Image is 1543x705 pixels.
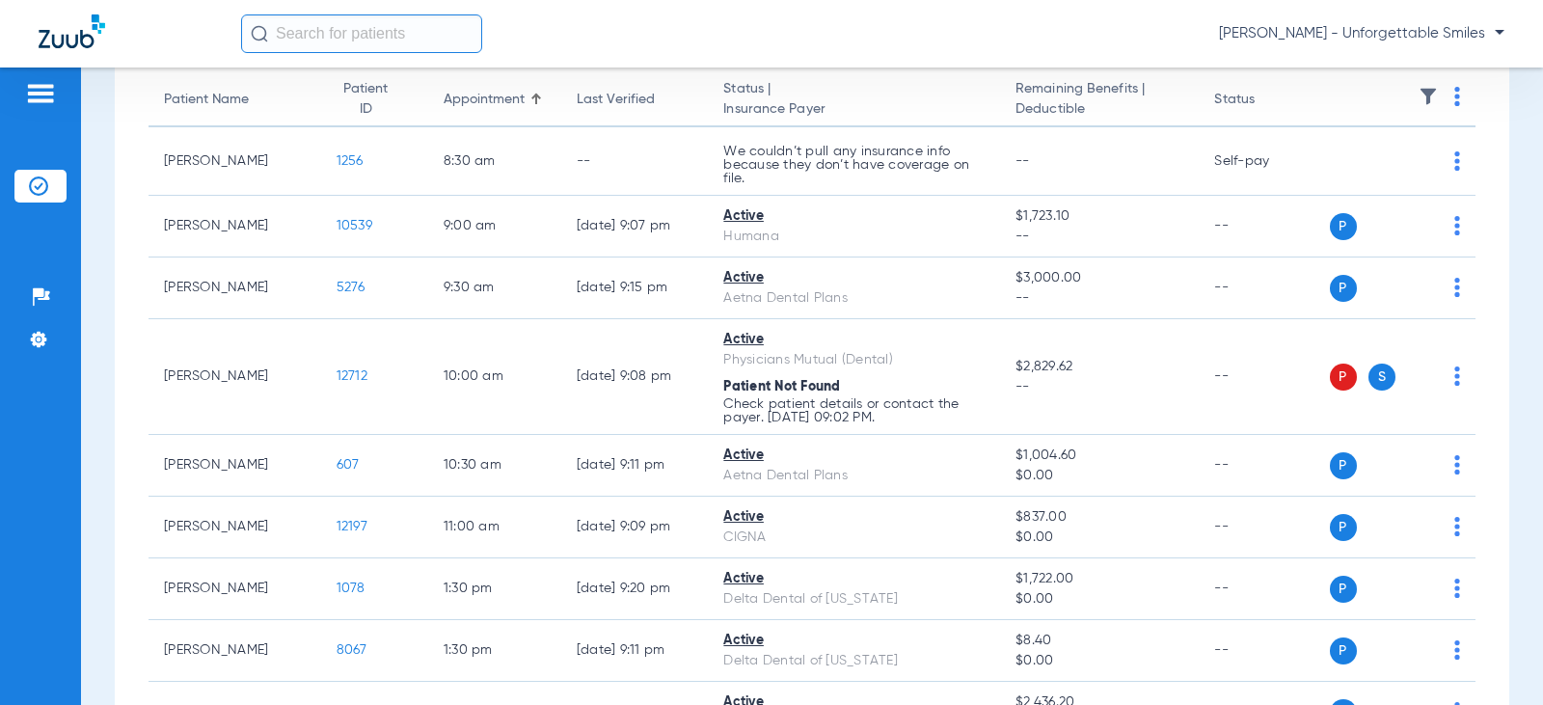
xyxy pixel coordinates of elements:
div: Aetna Dental Plans [723,466,985,486]
div: Active [723,330,985,350]
div: Patient ID [337,79,413,120]
img: group-dot-blue.svg [1454,455,1460,475]
span: Patient Not Found [723,380,840,393]
span: P [1330,637,1357,664]
th: Status [1199,73,1329,127]
img: filter.svg [1419,87,1438,106]
div: CIGNA [723,528,985,548]
img: Search Icon [251,25,268,42]
td: 8:30 AM [428,127,561,196]
span: Deductible [1015,99,1183,120]
p: We couldn’t pull any insurance info because they don’t have coverage on file. [723,145,985,185]
td: [DATE] 9:11 PM [561,435,709,497]
div: Active [723,631,985,651]
span: $0.00 [1015,651,1183,671]
td: [PERSON_NAME] [149,258,321,319]
span: [PERSON_NAME] - Unforgettable Smiles [1219,24,1504,43]
td: -- [1199,558,1329,620]
img: group-dot-blue.svg [1454,640,1460,660]
span: 1256 [337,154,364,168]
th: Status | [708,73,1000,127]
span: P [1330,275,1357,302]
span: $0.00 [1015,589,1183,610]
div: Active [723,569,985,589]
div: Active [723,446,985,466]
td: 10:00 AM [428,319,561,435]
th: Remaining Benefits | [1000,73,1199,127]
td: [DATE] 9:08 PM [561,319,709,435]
td: -- [1199,497,1329,558]
td: -- [1199,620,1329,682]
div: Patient Name [164,90,249,110]
span: $1,004.60 [1015,446,1183,466]
span: Insurance Payer [723,99,985,120]
span: 607 [337,458,360,472]
div: Delta Dental of [US_STATE] [723,651,985,671]
td: [PERSON_NAME] [149,127,321,196]
div: Active [723,206,985,227]
td: [DATE] 9:15 PM [561,258,709,319]
div: Humana [723,227,985,247]
img: group-dot-blue.svg [1454,366,1460,386]
span: P [1330,213,1357,240]
td: 11:00 AM [428,497,561,558]
span: $2,829.62 [1015,357,1183,377]
div: Appointment [444,90,546,110]
td: Self-pay [1199,127,1329,196]
span: -- [1015,154,1030,168]
span: P [1330,514,1357,541]
div: Delta Dental of [US_STATE] [723,589,985,610]
td: [PERSON_NAME] [149,196,321,258]
td: [PERSON_NAME] [149,319,321,435]
div: Last Verified [577,90,655,110]
div: Appointment [444,90,525,110]
span: $0.00 [1015,466,1183,486]
td: -- [1199,435,1329,497]
span: $8.40 [1015,631,1183,651]
td: [DATE] 9:07 PM [561,196,709,258]
td: -- [561,127,709,196]
div: Patient Name [164,90,306,110]
div: Active [723,507,985,528]
div: Aetna Dental Plans [723,288,985,309]
span: 12712 [337,369,367,383]
td: 1:30 PM [428,620,561,682]
td: 9:00 AM [428,196,561,258]
td: 1:30 PM [428,558,561,620]
span: -- [1015,288,1183,309]
span: $1,723.10 [1015,206,1183,227]
span: P [1330,452,1357,479]
img: group-dot-blue.svg [1454,517,1460,536]
span: 10539 [337,219,372,232]
td: 10:30 AM [428,435,561,497]
span: 5276 [337,281,365,294]
td: [DATE] 9:11 PM [561,620,709,682]
td: -- [1199,319,1329,435]
span: -- [1015,227,1183,247]
span: $3,000.00 [1015,268,1183,288]
td: [PERSON_NAME] [149,620,321,682]
td: 9:30 AM [428,258,561,319]
p: Check patient details or contact the payer. [DATE] 09:02 PM. [723,397,985,424]
span: P [1330,364,1357,391]
span: $1,722.00 [1015,569,1183,589]
td: [DATE] 9:20 PM [561,558,709,620]
img: hamburger-icon [25,82,56,105]
span: 12197 [337,520,367,533]
img: Zuub Logo [39,14,105,48]
td: -- [1199,258,1329,319]
div: Active [723,268,985,288]
img: group-dot-blue.svg [1454,151,1460,171]
span: $837.00 [1015,507,1183,528]
img: group-dot-blue.svg [1454,278,1460,297]
span: $0.00 [1015,528,1183,548]
td: [PERSON_NAME] [149,558,321,620]
img: group-dot-blue.svg [1454,579,1460,598]
input: Search for patients [241,14,482,53]
div: Patient ID [337,79,395,120]
span: -- [1015,377,1183,397]
span: S [1368,364,1395,391]
img: group-dot-blue.svg [1454,216,1460,235]
td: [PERSON_NAME] [149,435,321,497]
td: [DATE] 9:09 PM [561,497,709,558]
